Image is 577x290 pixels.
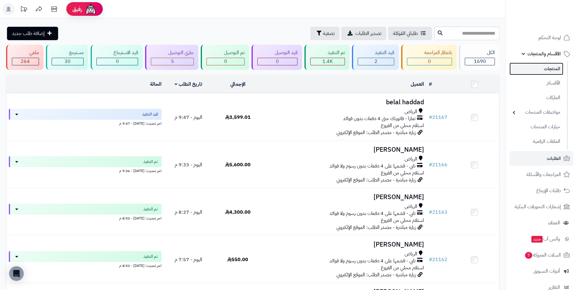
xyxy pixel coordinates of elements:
[12,49,39,56] div: ملغي
[9,215,162,221] div: اخر تحديث: [DATE] - 8:53 م
[311,58,345,65] div: 1389
[531,235,560,243] span: وآتس آب
[509,167,573,182] a: المراجعات والأسئلة
[175,161,202,168] span: اليوم - 9:33 م
[322,58,333,65] span: 1.4K
[509,120,563,133] a: خيارات المنتجات
[536,16,571,29] img: logo-2.png
[96,49,138,56] div: قيد الاسترجاع
[310,49,345,56] div: تم التنفيذ
[405,250,417,257] span: الرياض
[310,27,339,40] button: تصفية
[515,202,561,211] span: إشعارات التحويلات البنكية
[175,114,202,121] span: اليوم - 9:47 م
[9,262,162,268] div: اخر تحديث: [DATE] - 8:53 م
[224,58,227,65] span: 0
[527,170,561,179] span: المراجعات والأسئلة
[276,58,279,65] span: 0
[351,45,400,70] a: قيد التنفيذ 2
[381,122,424,129] span: استلام محلي من الفروع
[509,63,563,75] a: المنتجات
[227,256,248,263] span: 550.00
[230,81,245,88] a: الإجمالي
[429,161,447,168] a: #21166
[547,154,561,163] span: الطلبات
[143,206,158,212] span: تم التنفيذ
[12,58,39,65] div: 264
[393,30,418,37] span: طلباتي المُوكلة
[429,114,447,121] a: #21167
[536,186,561,195] span: طلبات الإرجاع
[303,45,351,70] a: تم التنفيذ 1.4K
[64,58,71,65] span: 30
[329,163,415,170] span: تابي - قسّمها على 4 دفعات بدون رسوم ولا فوائد
[465,49,495,56] div: الكل
[407,49,452,56] div: بانتظار المراجعة
[175,81,202,88] a: تاريخ الطلب
[9,167,162,174] div: اخر تحديث: [DATE] - 9:36 م
[225,114,251,121] span: 3,599.01
[381,264,424,271] span: استلام محلي من الفروع
[411,81,424,88] a: العميل
[509,77,563,90] a: الأقسام
[509,106,563,119] a: مواصفات المنتجات
[116,58,119,65] span: 0
[405,203,417,210] span: الرياض
[509,91,563,104] a: الماركات
[175,209,202,216] span: اليوم - 8:27 م
[429,256,432,263] span: #
[225,209,251,216] span: 4,300.00
[405,156,417,163] span: الرياض
[531,236,543,243] span: جديد
[143,254,158,260] span: تم التنفيذ
[200,45,250,70] a: تم التوصيل 0
[151,58,193,65] div: 5
[336,271,416,278] span: زيارة مباشرة - مصدر الطلب: الموقع الإلكتروني
[9,120,162,126] div: اخر تحديث: [DATE] - 9:47 م
[429,161,432,168] span: #
[257,49,297,56] div: قيد التوصيل
[21,58,30,65] span: 264
[143,159,158,165] span: تم التنفيذ
[358,58,394,65] div: 2
[207,49,245,56] div: تم التوصيل
[429,81,432,88] a: #
[171,58,174,65] span: 5
[16,3,31,17] a: تحديثات المنصة
[525,252,532,259] span: 7
[458,45,501,70] a: الكل1690
[381,169,424,177] span: استلام محلي من الفروع
[336,129,416,136] span: زيارة مباشرة - مصدر الطلب: الموقع الإلكتروني
[474,58,486,65] span: 1690
[265,241,424,248] h3: [PERSON_NAME]
[336,176,416,184] span: زيارة مباشرة - مصدر الطلب: الموقع الإلكتروني
[407,58,452,65] div: 0
[509,199,573,214] a: إشعارات التحويلات البنكية
[144,45,200,70] a: جاري التوصيل 5
[52,58,83,65] div: 30
[429,114,432,121] span: #
[524,251,561,259] span: السلات المتروكة
[341,27,386,40] a: تصدير الطلبات
[527,50,561,58] span: الأقسام والمنتجات
[509,151,573,166] a: الطلبات
[72,5,82,13] span: رفيق
[7,27,58,40] a: إضافة طلب جديد
[175,256,202,263] span: اليوم - 7:57 م
[225,161,251,168] span: 5,600.00
[509,264,573,278] a: أدوات التسويق
[400,45,458,70] a: بانتظار المراجعة 0
[12,30,45,37] span: إضافة طلب جديد
[509,135,563,148] a: الملفات الرقمية
[509,248,573,262] a: السلات المتروكة7
[265,194,424,201] h3: [PERSON_NAME]
[9,266,24,281] div: Open Intercom Messenger
[265,146,424,153] h3: [PERSON_NAME]
[534,267,560,275] span: أدوات التسويق
[258,58,297,65] div: 0
[388,27,432,40] a: طلباتي المُوكلة
[97,58,138,65] div: 0
[374,58,377,65] span: 2
[207,58,244,65] div: 0
[151,49,194,56] div: جاري التوصيل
